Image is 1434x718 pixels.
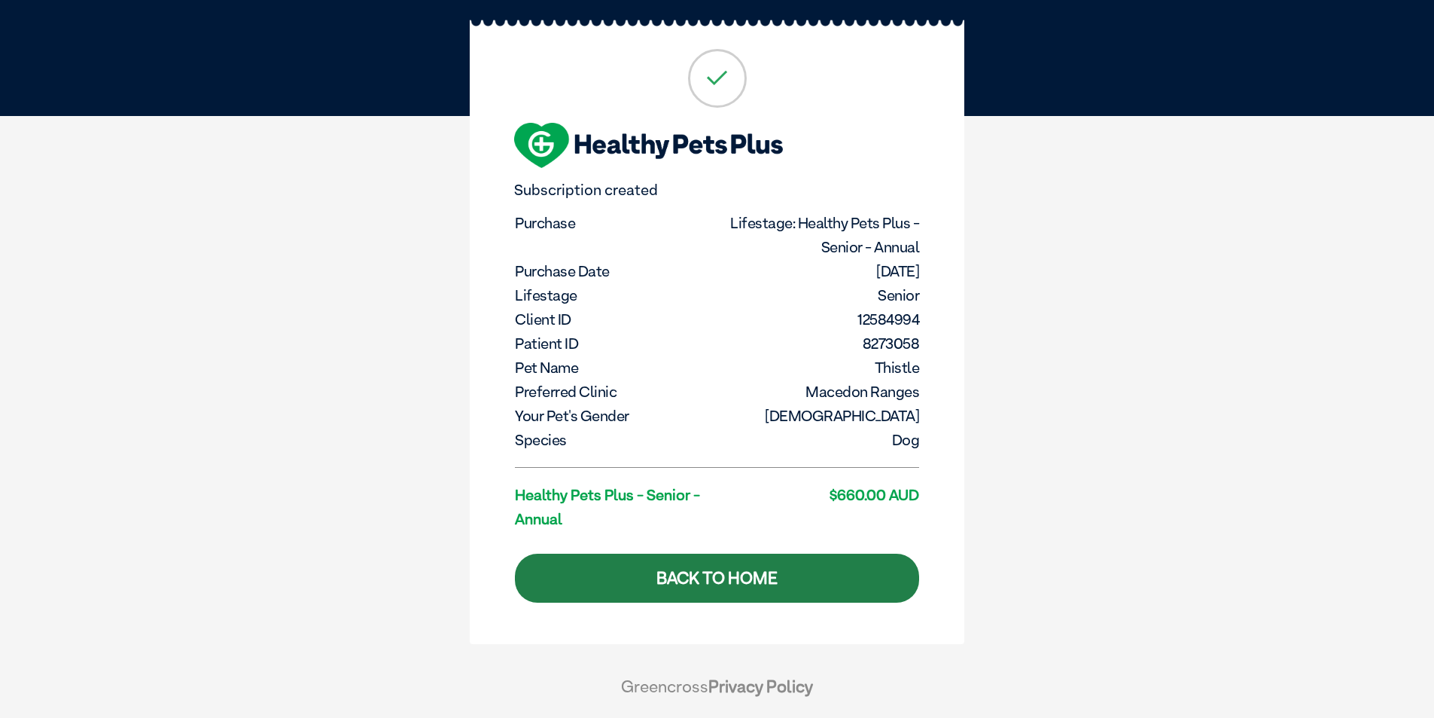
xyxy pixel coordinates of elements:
[719,428,920,452] dd: Dog
[514,182,920,199] p: Subscription created
[515,283,716,307] dt: Lifestage
[515,554,919,603] a: Back to Home
[719,404,920,428] dd: [DEMOGRAPHIC_DATA]
[515,428,716,452] dt: Species
[719,307,920,332] dd: 12584994
[515,356,716,380] dt: Pet Name
[515,483,716,531] dt: Healthy Pets Plus - Senior - Annual
[719,259,920,283] dd: [DATE]
[515,332,716,356] dt: Patient ID
[708,677,813,696] a: Privacy Policy
[719,283,920,307] dd: Senior
[515,404,716,428] dt: Your pet's gender
[515,307,716,332] dt: Client ID
[515,380,716,404] dt: Preferred Clinic
[719,332,920,356] dd: 8273058
[515,259,716,283] dt: Purchase Date
[515,211,716,235] dt: Purchase
[719,211,920,259] dd: Lifestage: Healthy Pets Plus - Senior - Annual
[719,356,920,380] dd: Thistle
[719,380,920,404] dd: Macedon Ranges
[499,677,935,711] div: Greencross
[514,123,783,168] img: hpp-logo
[719,483,920,507] dd: $660.00 AUD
